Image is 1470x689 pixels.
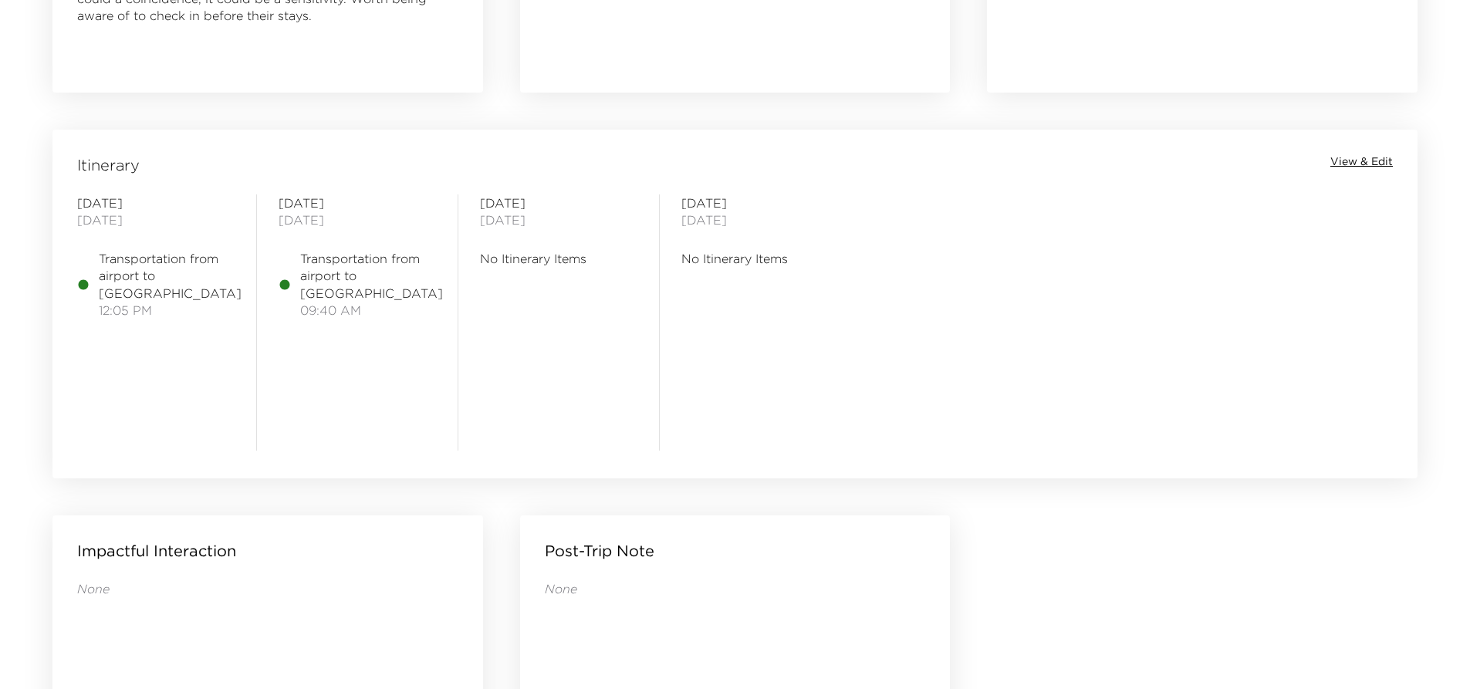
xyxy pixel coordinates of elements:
span: [DATE] [279,211,436,228]
span: [DATE] [480,194,637,211]
span: [DATE] [77,211,235,228]
span: No Itinerary Items [681,250,839,267]
span: [DATE] [681,194,839,211]
p: Post-Trip Note [545,540,654,562]
span: [DATE] [279,194,436,211]
button: View & Edit [1330,154,1393,170]
span: Itinerary [77,154,140,176]
span: No Itinerary Items [480,250,637,267]
span: [DATE] [77,194,235,211]
p: Impactful Interaction [77,540,236,562]
span: [DATE] [480,211,637,228]
span: 12:05 PM [99,302,242,319]
span: 09:40 AM [300,302,443,319]
p: None [545,580,926,597]
span: [DATE] [681,211,839,228]
span: Transportation from airport to [GEOGRAPHIC_DATA] [99,250,242,302]
p: None [77,580,458,597]
span: Transportation from airport to [GEOGRAPHIC_DATA] [300,250,443,302]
